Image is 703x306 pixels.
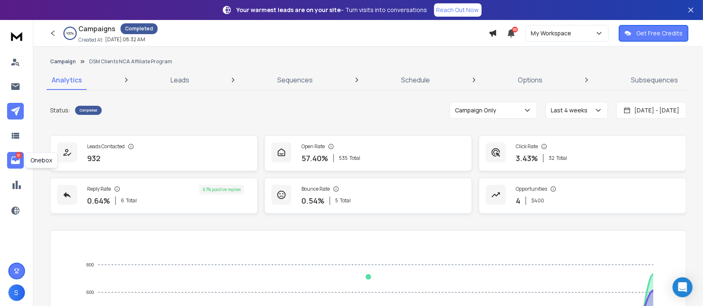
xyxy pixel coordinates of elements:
[264,135,472,171] a: Open Rate57.40%535Total
[551,106,591,114] p: Last 4 weeks
[631,75,678,85] p: Subsequences
[479,135,686,171] a: Click Rate3.43%32Total
[87,195,110,206] p: 0.64 %
[531,197,544,204] p: $ 400
[8,284,25,301] button: S
[277,75,313,85] p: Sequences
[86,262,94,267] tspan: 800
[78,37,103,43] p: Created At:
[105,36,145,43] p: [DATE] 08:32 AM
[272,70,318,90] a: Sequences
[455,106,500,114] p: Campaign Only
[78,24,115,34] h1: Campaigns
[626,70,683,90] a: Subsequences
[512,27,518,32] span: 50
[121,197,124,204] span: 6
[673,277,693,297] div: Open Intercom Messenger
[7,152,24,169] a: 32
[349,155,360,162] span: Total
[47,70,87,90] a: Analytics
[619,25,688,42] button: Get Free Credits
[340,197,351,204] span: Total
[166,70,194,90] a: Leads
[25,152,58,168] div: Onebox
[516,186,547,192] p: Opportunities
[87,186,111,192] p: Reply Rate
[556,155,567,162] span: Total
[516,143,538,150] p: Click Rate
[75,106,102,115] div: Completed
[516,195,520,206] p: 4
[301,186,330,192] p: Bounce Rate
[50,58,76,65] button: Campaign
[616,102,686,119] button: [DATE] - [DATE]
[518,75,542,85] p: Options
[66,31,74,36] p: 100 %
[531,29,575,37] p: My Workspace
[89,58,172,65] p: DSM Clients NCA Affiliate Program
[8,28,25,44] img: logo
[15,152,22,159] p: 32
[237,6,341,14] strong: Your warmest leads are on your site
[636,29,683,37] p: Get Free Credits
[87,152,100,164] p: 932
[121,23,158,34] div: Completed
[513,70,547,90] a: Options
[396,70,435,90] a: Schedule
[50,106,70,114] p: Status:
[126,197,137,204] span: Total
[86,290,94,295] tspan: 600
[301,143,325,150] p: Open Rate
[434,3,482,17] a: Reach Out Now
[479,178,686,214] a: Opportunities4$400
[50,135,258,171] a: Leads Contacted932
[199,185,244,194] div: 67 % positive replies
[87,143,125,150] p: Leads Contacted
[437,6,479,14] p: Reach Out Now
[335,197,338,204] span: 5
[549,155,555,162] span: 32
[237,6,427,14] p: – Turn visits into conversations
[50,178,258,214] a: Reply Rate0.64%6Total67% positive replies
[52,75,82,85] p: Analytics
[401,75,430,85] p: Schedule
[171,75,189,85] p: Leads
[339,155,348,162] span: 535
[264,178,472,214] a: Bounce Rate0.54%5Total
[301,152,328,164] p: 57.40 %
[516,152,538,164] p: 3.43 %
[301,195,324,206] p: 0.54 %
